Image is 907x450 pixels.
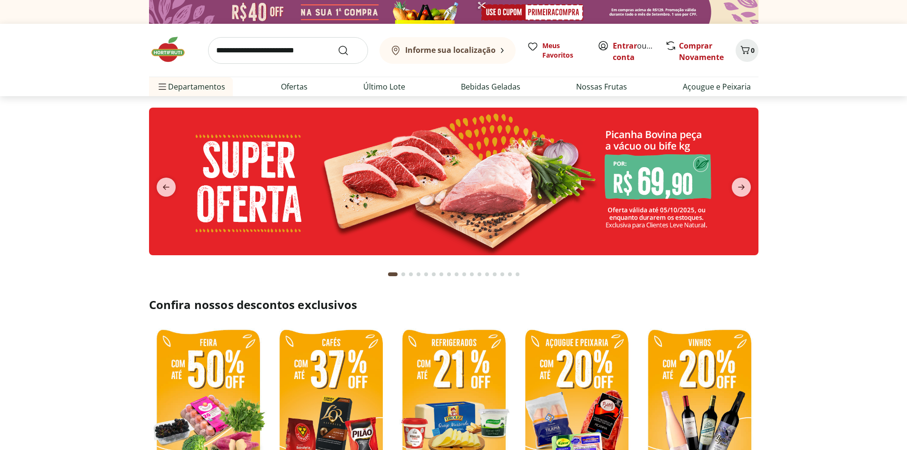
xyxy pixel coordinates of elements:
button: Go to page 10 from fs-carousel [460,263,468,286]
img: Hortifruti [149,35,197,64]
span: 0 [751,46,755,55]
button: Carrinho [736,39,758,62]
button: Go to page 6 from fs-carousel [430,263,438,286]
a: Comprar Novamente [679,40,724,62]
input: search [208,37,368,64]
button: Go to page 3 from fs-carousel [407,263,415,286]
button: Submit Search [338,45,360,56]
button: Go to page 12 from fs-carousel [476,263,483,286]
button: next [724,178,758,197]
button: Go to page 16 from fs-carousel [506,263,514,286]
button: Go to page 17 from fs-carousel [514,263,521,286]
a: Entrar [613,40,637,51]
h2: Confira nossos descontos exclusivos [149,297,758,312]
button: Go to page 11 from fs-carousel [468,263,476,286]
button: Go to page 13 from fs-carousel [483,263,491,286]
button: Go to page 15 from fs-carousel [498,263,506,286]
button: Menu [157,75,168,98]
button: Go to page 14 from fs-carousel [491,263,498,286]
b: Informe sua localização [405,45,496,55]
a: Criar conta [613,40,665,62]
a: Nossas Frutas [576,81,627,92]
button: Informe sua localização [379,37,516,64]
button: previous [149,178,183,197]
a: Meus Favoritos [527,41,586,60]
span: Departamentos [157,75,225,98]
button: Current page from fs-carousel [386,263,399,286]
a: Ofertas [281,81,308,92]
button: Go to page 5 from fs-carousel [422,263,430,286]
a: Último Lote [363,81,405,92]
button: Go to page 2 from fs-carousel [399,263,407,286]
img: super oferta [149,108,758,255]
button: Go to page 4 from fs-carousel [415,263,422,286]
button: Go to page 7 from fs-carousel [438,263,445,286]
a: Bebidas Geladas [461,81,520,92]
span: ou [613,40,655,63]
button: Go to page 8 from fs-carousel [445,263,453,286]
a: Açougue e Peixaria [683,81,751,92]
span: Meus Favoritos [542,41,586,60]
button: Go to page 9 from fs-carousel [453,263,460,286]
